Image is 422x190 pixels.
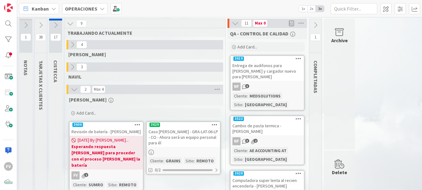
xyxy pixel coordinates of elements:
[21,34,31,41] span: 1
[71,181,86,188] div: Cliente
[70,122,143,128] div: 3606
[299,6,307,12] span: 1x
[233,117,244,121] div: 3523
[23,60,29,75] span: NOTAS
[147,122,220,128] div: 3629
[316,6,324,12] span: 3x
[243,156,288,163] div: [GEOGRAPHIC_DATA]
[231,116,304,122] div: 3523
[231,116,304,135] div: 3523Cambio de pasta termica - [PERSON_NAME]
[231,171,304,176] div: 3620
[76,110,96,116] span: Add Card...
[230,115,305,165] a: 3523Cambio de pasta termica - [PERSON_NAME]NFCliente:AE ACCOUNTING ATSitio:[GEOGRAPHIC_DATA]
[163,157,164,164] span: :
[155,167,161,173] span: 0/2
[87,181,105,188] div: SUMRO
[232,137,241,145] div: NF
[232,93,247,99] div: Cliente
[231,171,304,190] div: 3620Computadora super lenta al recien encenderla - [PERSON_NAME]
[233,57,244,61] div: 3610
[255,22,266,25] div: Max 0
[232,156,242,163] div: Sitio
[76,20,87,27] span: 9
[117,181,117,188] span: :
[70,128,143,136] div: Revisión de batería - [PERSON_NAME]
[70,122,143,136] div: 3606Revisión de batería - [PERSON_NAME]
[69,97,107,103] span: FERNANDO
[237,44,257,50] span: Add Card...
[146,121,221,174] a: 3629Caso [PERSON_NAME] - GRA-LAT-06-LP - CO - Ahora será un equipo personal para élCliente:GRAINS...
[80,86,91,93] span: 2
[147,128,220,147] div: Caso [PERSON_NAME] - GRA-LAT-06-LP - CO - Ahora será un equipo personal para él
[4,178,13,187] img: avatar
[310,34,321,41] span: 1
[231,56,304,81] div: 3610Entrega de audifonos para [PERSON_NAME] y cargador nuevo para [PERSON_NAME]
[313,61,319,93] span: COMPLETADAS
[53,60,59,82] span: CISTECCA
[50,34,61,41] span: 17
[233,171,244,176] div: 3620
[230,30,288,37] span: QA - CONTROL DE CALIDAD
[4,3,13,12] img: Visit kanbanzone.com
[232,147,247,154] div: Cliente
[231,61,304,81] div: Entrega de audifonos para [PERSON_NAME] y cargador nuevo para [PERSON_NAME]
[195,157,215,164] div: REMOTO
[247,93,248,99] span: :
[331,3,377,14] input: Quick Filter...
[38,61,44,110] span: TARJETAS X CLIENTES
[149,123,160,127] div: 3629
[242,101,243,108] span: :
[67,30,218,36] span: TRABAJANDO ACTUALMENTE
[71,171,80,179] div: FV
[78,137,129,143] span: [DATE] By [PERSON_NAME]...
[84,173,88,177] span: 1
[194,157,195,164] span: :
[32,5,49,12] span: Kanban
[72,123,83,127] div: 3606
[248,93,282,99] div: MEDSOLUTIONS
[230,55,305,111] a: 3610Entrega de audifonos para [PERSON_NAME] y cargador nuevo para [PERSON_NAME]NFCliente:MEDSOLUT...
[243,101,288,108] div: [GEOGRAPHIC_DATA]
[107,181,117,188] div: Sitio
[232,83,241,91] div: NF
[71,143,141,168] b: Esperando respuesta [PERSON_NAME] para proceder con el proceso [PERSON_NAME] la batería
[231,56,304,61] div: 3610
[241,20,252,27] span: 11
[232,101,242,108] div: Sitio
[242,156,243,163] span: :
[307,6,316,12] span: 2x
[147,122,220,147] div: 3629Caso [PERSON_NAME] - GRA-LAT-06-LP - CO - Ahora será un equipo personal para él
[248,147,288,154] div: AE ACCOUNTING AT
[247,147,248,154] span: :
[149,157,163,164] div: Cliente
[68,74,81,80] span: NAVIL
[4,162,13,171] div: FV
[164,157,182,164] div: GRAINS
[231,176,304,190] div: Computadora super lenta al recien encenderla - [PERSON_NAME]
[65,6,97,12] b: OPERACIONES
[254,139,258,143] span: 2
[76,63,87,71] span: 3
[331,37,348,44] div: Archive
[245,139,249,143] span: 3
[184,157,194,164] div: Sitio
[68,51,106,57] span: GABRIEL
[231,122,304,135] div: Cambio de pasta termica - [PERSON_NAME]
[70,171,143,179] div: FV
[76,41,87,48] span: 4
[117,181,138,188] div: REMOTO
[245,84,249,88] span: 3
[231,137,304,145] div: NF
[94,88,103,91] div: Max 4
[35,34,46,41] span: 38
[332,169,347,176] div: Delete
[231,83,304,91] div: NF
[86,181,87,188] span: :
